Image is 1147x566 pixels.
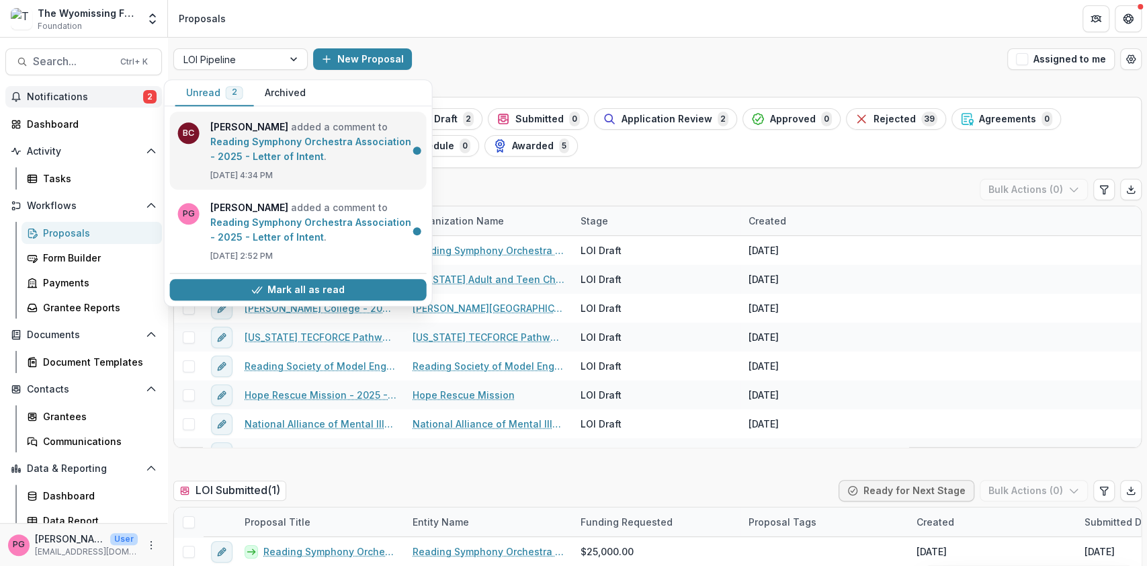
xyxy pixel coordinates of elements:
span: Application Review [622,114,712,125]
div: Data Report [43,514,151,528]
button: Export table data [1120,179,1142,200]
div: Proposal Tags [740,508,908,536]
p: added a comment to . [210,120,419,164]
div: [DATE] [749,446,779,460]
span: 0 [1042,112,1052,126]
a: [US_STATE] TECFORCE Pathways - 2025 - Letter of Intent [245,330,396,344]
span: Approved [770,114,816,125]
span: Data & Reporting [27,463,140,475]
a: [US_STATE] Adult and Teen Challange [413,272,564,286]
div: Stage [572,214,616,228]
a: [PERSON_NAME] College - 2025 - Letter of Intent [245,446,396,460]
a: Reading Symphony Orchestra Association - 2025 - Letter of Intent [263,544,396,559]
a: Reading Symphony Orchestra Association [413,544,564,559]
div: Dashboard [43,489,151,503]
button: Partners [1082,5,1109,32]
a: [PERSON_NAME][GEOGRAPHIC_DATA] [413,446,564,460]
span: LOI Draft [581,388,622,402]
div: Proposal Title [237,508,405,536]
span: Contacts [27,384,140,395]
img: The Wyomissing Foundation [11,8,32,30]
div: Created [908,508,1076,536]
div: Created [740,206,908,235]
div: Grantee Reports [43,300,151,315]
button: Unread [175,80,254,106]
button: Open Workflows [5,195,162,216]
button: Notifications2 [5,86,162,108]
div: [DATE] [1085,544,1115,559]
span: LOI Draft [581,301,622,315]
a: Document Templates [22,351,162,373]
div: Payments [43,276,151,290]
span: Documents [27,329,140,341]
div: Proposal Tags [740,515,824,529]
span: $25,000.00 [581,544,634,559]
nav: breadcrumb [173,9,231,28]
button: Assigned to me [1007,48,1115,70]
button: Approved0 [742,108,841,130]
a: [PERSON_NAME] College - 2025 - Letter of Intent [245,301,396,315]
span: 2 [463,112,474,126]
a: Reading Symphony Orchestra Association [413,243,564,257]
button: Open Activity [5,140,162,162]
div: The Wyomissing Foundation [38,6,138,20]
a: National Alliance of Mental Illness, [GEOGRAPHIC_DATA] [413,417,564,431]
button: Open table manager [1120,48,1142,70]
button: Rejected39 [846,108,946,130]
button: Search... [5,48,162,75]
button: Get Help [1115,5,1142,32]
a: National Alliance of Mental Illness, Berks County - 2025 - Letter of Intent [245,417,396,431]
button: More [143,537,159,553]
a: Payments [22,272,162,294]
button: edit [211,413,232,435]
span: Submitted [515,114,564,125]
button: Mark all as read [170,279,427,300]
div: Entity Name [405,515,477,529]
span: Search... [33,55,112,68]
span: Agreements [979,114,1036,125]
span: 0 [569,112,580,126]
span: Rejected [874,114,916,125]
button: Application Review2 [594,108,737,130]
a: Grantees [22,405,162,428]
div: Proposal Title [237,515,318,529]
span: Notifications [27,91,143,103]
h2: LOI Submitted ( 1 ) [173,481,286,500]
div: Document Templates [43,355,151,369]
div: Pat Giles [13,540,25,549]
div: Form Builder [43,251,151,265]
div: [DATE] [749,417,779,431]
span: Foundation [38,20,82,32]
button: Open Documents [5,324,162,346]
a: Proposals [22,222,162,244]
div: Stage [572,206,740,235]
button: edit [211,385,232,406]
div: Proposals [179,11,226,26]
span: Workflows [27,200,140,212]
p: [EMAIL_ADDRESS][DOMAIN_NAME] [35,546,138,558]
button: edit [211,356,232,377]
button: Open Data & Reporting [5,458,162,479]
div: Funding Requested [572,508,740,536]
button: Submitted0 [488,108,589,130]
div: [DATE] [749,359,779,373]
span: 2 [718,112,728,126]
span: LOI Draft [581,243,622,257]
a: Tasks [22,167,162,190]
p: added a comment to . [210,200,419,245]
p: [PERSON_NAME] [35,532,105,546]
span: Awarded [512,140,554,152]
button: Bulk Actions (0) [980,480,1088,501]
button: Edit table settings [1093,179,1115,200]
span: Activity [27,146,140,157]
div: Dashboard [27,117,151,131]
button: Open entity switcher [143,5,162,32]
a: Reading Symphony Orchestra Association - 2025 - Letter of Intent [210,136,411,162]
a: Reading Society of Model Engineers [413,359,564,373]
span: 0 [460,138,470,153]
span: 2 [143,90,157,104]
button: Bulk Actions (0) [980,179,1088,200]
